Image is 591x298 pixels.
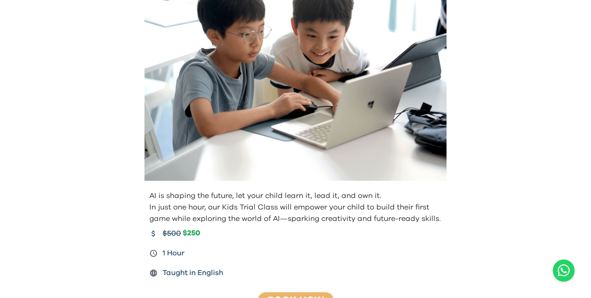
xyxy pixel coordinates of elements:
span: 1 Hour [163,248,185,259]
span: $500 [163,228,181,239]
button: Open WhatsApp chat [553,259,575,282]
p: In just one hour, our Kids Trial Class will empower your child to build their first game while ex... [149,202,443,225]
span: $250 [183,229,200,238]
p: AI is shaping the future, let your child learn it, lead it, and own it. [149,190,443,202]
span: Taught in English [163,267,223,279]
a: Chat with us on WhatsApp [553,259,575,282]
